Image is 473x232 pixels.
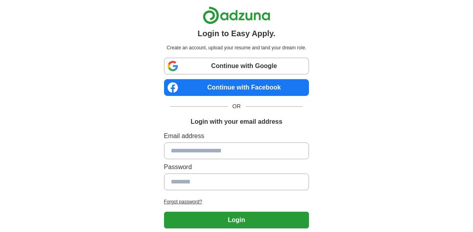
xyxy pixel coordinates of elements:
[197,27,276,39] h1: Login to Easy Apply.
[228,102,246,111] span: OR
[164,131,309,141] label: Email address
[203,6,270,24] img: Adzuna logo
[166,44,308,51] p: Create an account, upload your resume and land your dream role.
[164,162,309,172] label: Password
[164,79,309,96] a: Continue with Facebook
[164,58,309,74] a: Continue with Google
[164,212,309,228] button: Login
[191,117,282,127] h1: Login with your email address
[164,198,309,205] a: Forgot password?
